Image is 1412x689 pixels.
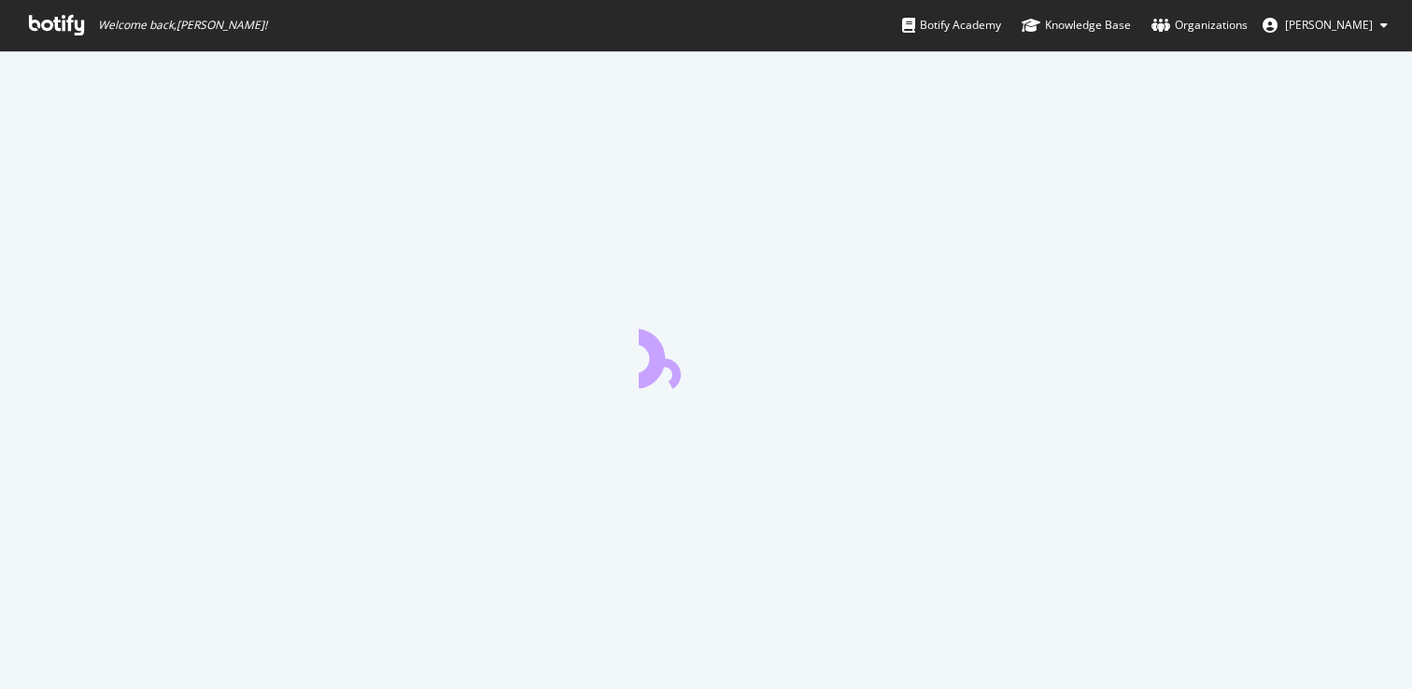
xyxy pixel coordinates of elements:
button: [PERSON_NAME] [1248,10,1403,40]
span: Julien Crenn [1285,17,1373,33]
div: animation [639,321,773,388]
span: Welcome back, [PERSON_NAME] ! [98,18,267,33]
div: Botify Academy [902,16,1001,35]
div: Knowledge Base [1022,16,1131,35]
div: Organizations [1151,16,1248,35]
